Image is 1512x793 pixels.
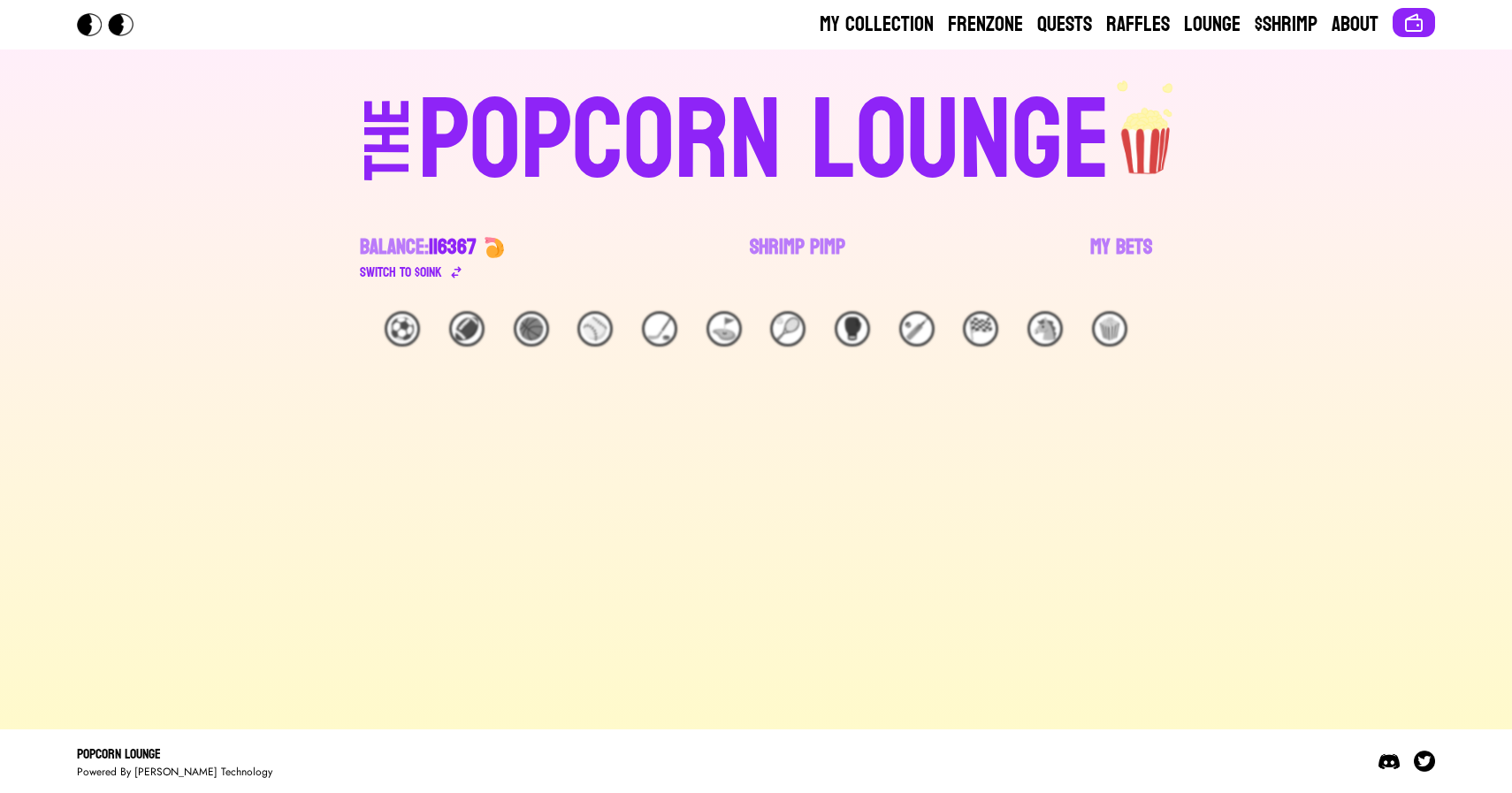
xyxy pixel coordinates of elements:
[514,311,549,347] div: 🏀
[360,233,477,262] div: Balance:
[449,311,485,347] div: 🏈
[642,311,677,347] div: 🏒
[1332,11,1378,39] a: About
[418,85,1111,198] div: POPCORN LOUNGE
[77,743,272,765] div: Popcorn Lounge
[1414,751,1435,772] img: Twitter
[706,311,742,347] div: ⛳️
[820,11,934,39] a: My Collection
[77,765,272,779] div: Powered By [PERSON_NAME] Technology
[360,262,442,283] div: Switch to $ OINK
[1106,11,1170,39] a: Raffles
[963,311,998,347] div: 🏁
[1403,12,1424,34] img: Connect wallet
[750,233,845,283] a: Shrimp Pimp
[1090,233,1152,283] a: My Bets
[577,311,613,347] div: ⚾️
[948,11,1023,39] a: Frenzone
[429,228,477,266] span: 116367
[77,13,148,36] img: Popcorn
[1255,11,1317,39] a: $Shrimp
[899,311,935,347] div: 🏏
[1027,311,1063,347] div: 🐴
[1092,311,1127,347] div: 🍿
[385,311,420,347] div: ⚽️
[835,311,870,347] div: 🥊
[484,237,505,258] img: 🍤
[1378,751,1400,772] img: Discord
[1037,11,1092,39] a: Quests
[1184,11,1241,39] a: Lounge
[356,98,420,216] div: THE
[770,311,806,347] div: 🎾
[211,78,1301,198] a: THEPOPCORN LOUNGEpopcorn
[1111,78,1183,177] img: popcorn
